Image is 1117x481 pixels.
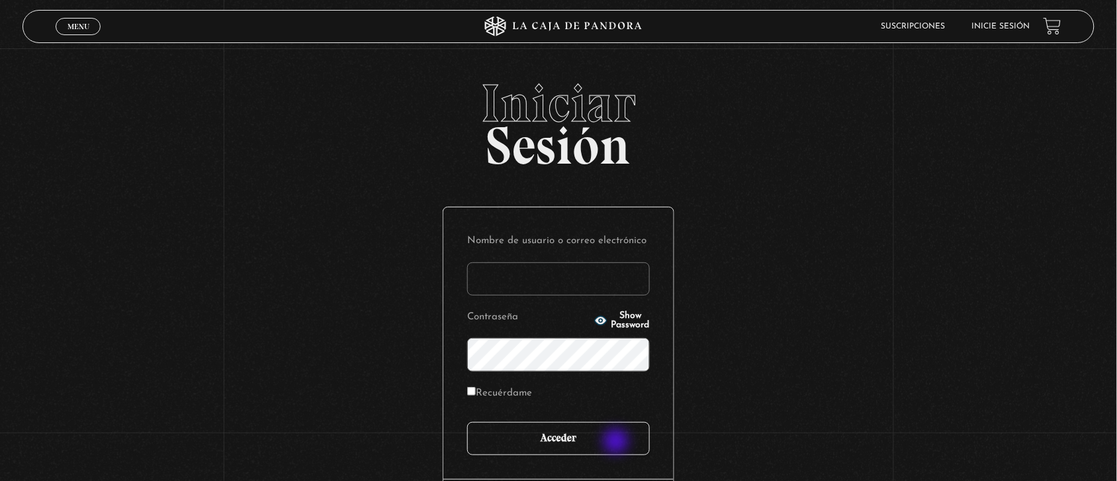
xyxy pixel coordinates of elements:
[467,384,532,404] label: Recuérdame
[594,311,650,330] button: Show Password
[611,311,650,330] span: Show Password
[63,33,94,42] span: Cerrar
[972,23,1030,30] a: Inicie sesión
[467,231,650,252] label: Nombre de usuario o correo electrónico
[881,23,946,30] a: Suscripciones
[467,422,650,455] input: Acceder
[467,307,590,328] label: Contraseña
[67,23,89,30] span: Menu
[467,387,476,396] input: Recuérdame
[22,77,1095,130] span: Iniciar
[1044,17,1061,35] a: View your shopping cart
[22,77,1095,162] h2: Sesión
